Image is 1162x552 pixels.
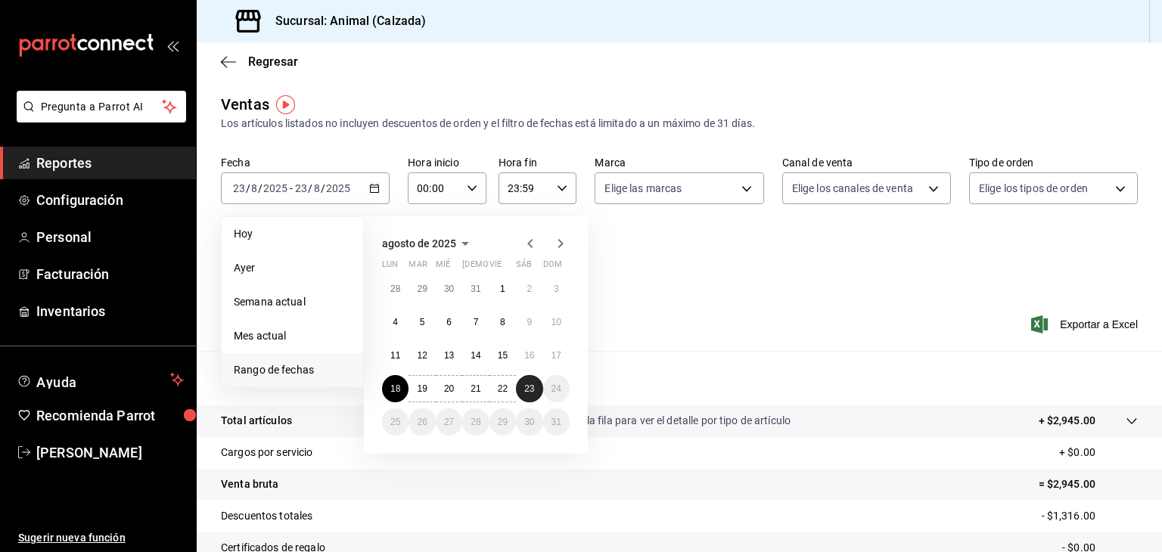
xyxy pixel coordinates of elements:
button: Pregunta a Parrot AI [17,91,186,122]
span: - [290,182,293,194]
span: Configuración [36,190,184,210]
p: = $2,945.00 [1039,476,1138,492]
button: 11 de agosto de 2025 [382,342,409,369]
label: Fecha [221,157,390,168]
button: 13 de agosto de 2025 [436,342,462,369]
abbr: 21 de agosto de 2025 [471,383,480,394]
span: / [308,182,312,194]
abbr: jueves [462,259,551,275]
button: 30 de julio de 2025 [436,275,462,302]
button: 26 de agosto de 2025 [409,408,435,436]
span: Regresar [248,54,298,69]
button: 21 de agosto de 2025 [462,375,489,402]
button: 19 de agosto de 2025 [409,375,435,402]
button: 14 de agosto de 2025 [462,342,489,369]
p: Total artículos [221,413,292,429]
div: Los artículos listados no incluyen descuentos de orden y el filtro de fechas está limitado a un m... [221,116,1138,132]
button: 27 de agosto de 2025 [436,408,462,436]
abbr: 12 de agosto de 2025 [417,350,427,361]
abbr: 19 de agosto de 2025 [417,383,427,394]
p: + $2,945.00 [1039,413,1095,429]
abbr: 2 de agosto de 2025 [527,284,532,294]
p: Resumen [221,369,1138,387]
abbr: 13 de agosto de 2025 [444,350,454,361]
abbr: martes [409,259,427,275]
abbr: 31 de julio de 2025 [471,284,480,294]
span: Semana actual [234,294,351,310]
abbr: 23 de agosto de 2025 [524,383,534,394]
span: [PERSON_NAME] [36,442,184,463]
abbr: 4 de agosto de 2025 [393,317,398,327]
span: / [258,182,263,194]
abbr: 26 de agosto de 2025 [417,417,427,427]
span: Pregunta a Parrot AI [41,99,163,115]
abbr: viernes [489,259,502,275]
abbr: 30 de agosto de 2025 [524,417,534,427]
abbr: 29 de agosto de 2025 [498,417,508,427]
span: Rango de fechas [234,362,351,378]
button: 16 de agosto de 2025 [516,342,542,369]
abbr: 28 de agosto de 2025 [471,417,480,427]
button: agosto de 2025 [382,234,474,253]
abbr: 22 de agosto de 2025 [498,383,508,394]
label: Hora fin [499,157,577,168]
span: Elige las marcas [604,181,682,196]
abbr: 30 de julio de 2025 [444,284,454,294]
button: Exportar a Excel [1034,315,1138,333]
button: 28 de julio de 2025 [382,275,409,302]
button: 30 de agosto de 2025 [516,408,542,436]
button: 9 de agosto de 2025 [516,309,542,336]
abbr: 3 de agosto de 2025 [554,284,559,294]
abbr: 7 de agosto de 2025 [474,317,479,327]
img: Tooltip marker [276,95,295,114]
span: / [246,182,250,194]
p: + $0.00 [1059,445,1138,461]
abbr: 15 de agosto de 2025 [498,350,508,361]
span: Facturación [36,264,184,284]
abbr: 8 de agosto de 2025 [500,317,505,327]
span: Elige los tipos de orden [979,181,1088,196]
button: 31 de agosto de 2025 [543,408,570,436]
button: 4 de agosto de 2025 [382,309,409,336]
button: 23 de agosto de 2025 [516,375,542,402]
input: -- [294,182,308,194]
input: ---- [263,182,288,194]
abbr: 27 de agosto de 2025 [444,417,454,427]
button: 17 de agosto de 2025 [543,342,570,369]
button: 24 de agosto de 2025 [543,375,570,402]
button: 7 de agosto de 2025 [462,309,489,336]
span: / [321,182,325,194]
abbr: 6 de agosto de 2025 [446,317,452,327]
button: open_drawer_menu [166,39,179,51]
abbr: 11 de agosto de 2025 [390,350,400,361]
abbr: 9 de agosto de 2025 [527,317,532,327]
label: Tipo de orden [969,157,1138,168]
button: Regresar [221,54,298,69]
button: 12 de agosto de 2025 [409,342,435,369]
a: Pregunta a Parrot AI [11,110,186,126]
input: -- [232,182,246,194]
button: 3 de agosto de 2025 [543,275,570,302]
label: Marca [595,157,763,168]
p: Descuentos totales [221,508,312,524]
button: 8 de agosto de 2025 [489,309,516,336]
span: Ayuda [36,371,164,389]
abbr: domingo [543,259,562,275]
abbr: sábado [516,259,532,275]
button: 29 de julio de 2025 [409,275,435,302]
abbr: 17 de agosto de 2025 [551,350,561,361]
abbr: 14 de agosto de 2025 [471,350,480,361]
span: Hoy [234,226,351,242]
span: Ayer [234,260,351,276]
abbr: 10 de agosto de 2025 [551,317,561,327]
abbr: lunes [382,259,398,275]
button: 31 de julio de 2025 [462,275,489,302]
button: 18 de agosto de 2025 [382,375,409,402]
span: Mes actual [234,328,351,344]
input: ---- [325,182,351,194]
button: 29 de agosto de 2025 [489,408,516,436]
button: 10 de agosto de 2025 [543,309,570,336]
span: Recomienda Parrot [36,405,184,426]
abbr: 20 de agosto de 2025 [444,383,454,394]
